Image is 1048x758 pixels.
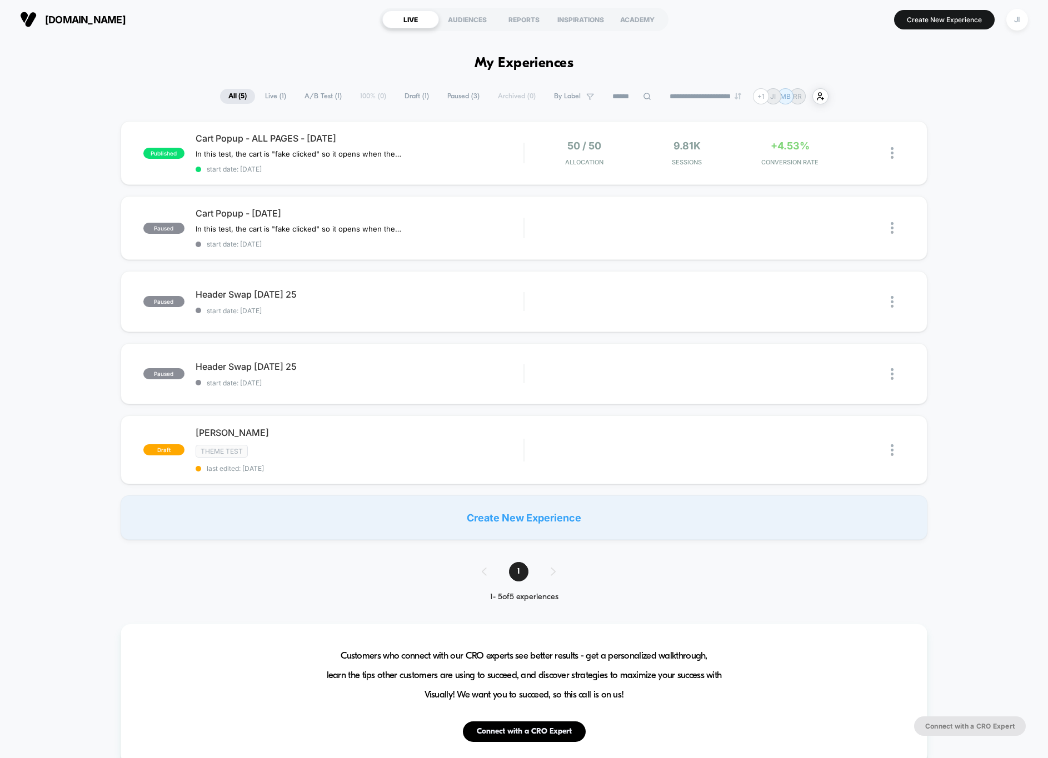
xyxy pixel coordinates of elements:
div: AUDIENCES [439,11,496,28]
span: start date: [DATE] [196,240,523,248]
span: Paused ( 3 ) [439,89,488,104]
div: + 1 [753,88,769,104]
img: Visually logo [20,11,37,28]
button: Connect with a CRO Expert [914,716,1026,736]
span: 1 [509,562,528,581]
button: [DOMAIN_NAME] [17,11,129,28]
img: close [891,296,894,308]
button: Play, NEW DEMO 2025-VEED.mp4 [254,137,281,164]
p: MB [780,92,791,101]
span: start date: [DATE] [196,165,523,173]
img: close [891,368,894,380]
button: JI [1003,8,1031,31]
button: Create New Experience [894,10,995,29]
div: ACADEMY [609,11,666,28]
span: paused [143,223,184,234]
span: Theme Test [196,445,248,458]
span: Header Swap [DATE] 25 [196,361,523,372]
span: +4.53% [771,140,810,152]
span: Customers who connect with our CRO experts see better results - get a personalized walkthrough, l... [327,646,722,705]
span: By Label [554,92,581,101]
span: [PERSON_NAME] [196,427,523,438]
span: Header Swap [DATE] 25 [196,289,523,300]
span: published [143,148,184,159]
button: Connect with a CRO Expert [463,721,586,742]
span: [DOMAIN_NAME] [45,14,126,26]
div: Duration [403,280,433,292]
div: Create New Experience [121,495,927,540]
img: end [735,93,741,99]
h1: My Experiences [475,56,574,72]
span: CONVERSION RATE [741,158,839,166]
span: last edited: [DATE] [196,464,523,473]
span: 50 / 50 [567,140,601,152]
div: 1 - 5 of 5 experiences [471,593,578,602]
span: A/B Test ( 1 ) [296,89,350,104]
div: REPORTS [496,11,552,28]
span: Cart Popup - [DATE] [196,208,523,219]
img: close [891,222,894,234]
input: Volume [455,281,488,292]
button: Play, NEW DEMO 2025-VEED.mp4 [6,277,23,295]
span: All ( 5 ) [220,89,255,104]
span: start date: [DATE] [196,379,523,387]
p: RR [793,92,802,101]
span: In this test, the cart is "fake clicked" so it opens when the page is loaded and customer has ite... [196,149,402,158]
div: INSPIRATIONS [552,11,609,28]
img: close [891,444,894,456]
span: paused [143,296,184,307]
span: Live ( 1 ) [257,89,295,104]
span: In this test, the cart is "fake clicked" so it opens when the page is loaded and customer has ite... [196,224,402,233]
span: start date: [DATE] [196,307,523,315]
img: close [891,147,894,159]
span: Draft ( 1 ) [396,89,437,104]
input: Seek [8,262,528,273]
div: LIVE [382,11,439,28]
span: Sessions [638,158,736,166]
span: Cart Popup - ALL PAGES - [DATE] [196,133,523,144]
div: Current time [376,280,402,292]
span: Allocation [565,158,603,166]
span: draft [143,444,184,455]
div: JI [1006,9,1028,31]
span: paused [143,368,184,379]
span: 9.81k [673,140,701,152]
p: JI [770,92,776,101]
